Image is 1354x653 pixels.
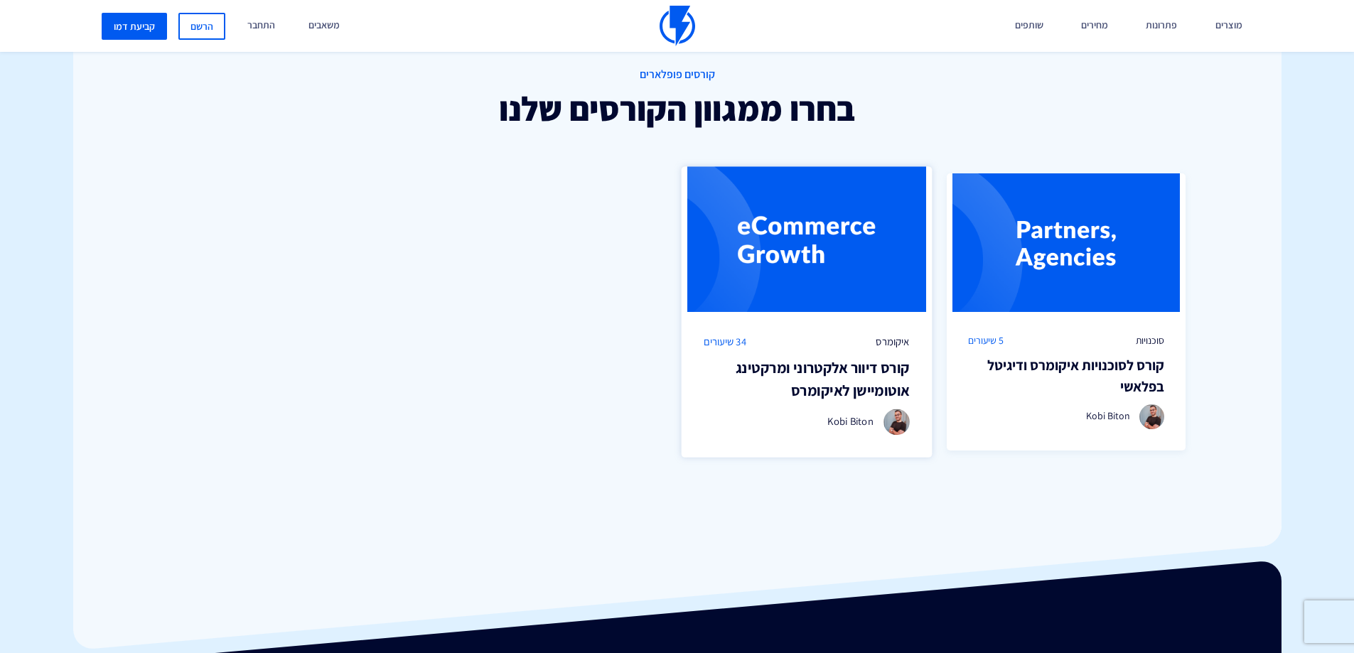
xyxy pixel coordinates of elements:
span: קורסים פופלארים [158,67,1196,83]
a: איקומרס 34 שיעורים קורס דיוור אלקטרוני ומרקטינג אוטומיישן לאיקומרס Kobi Biton [682,167,933,458]
h3: קורס דיוור אלקטרוני ומרקטינג אוטומיישן לאיקומרס [704,357,910,401]
a: קביעת דמו [102,13,167,40]
span: סוכנויות [1136,333,1164,347]
span: 34 שיעורים [704,335,746,350]
span: Kobi Biton [1086,409,1130,422]
h3: קורס לסוכנויות איקומרס ודיגיטל בפלאשי [968,355,1164,397]
a: הרשם [178,13,225,40]
h2: בחרו ממגוון הקורסים שלנו [158,90,1196,127]
span: איקומרס [876,335,910,350]
span: 5 שיעורים [968,333,1004,347]
a: סוכנויות 5 שיעורים קורס לסוכנויות איקומרס ודיגיטל בפלאשי Kobi Biton [947,173,1186,450]
span: Kobi Biton [827,414,874,428]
